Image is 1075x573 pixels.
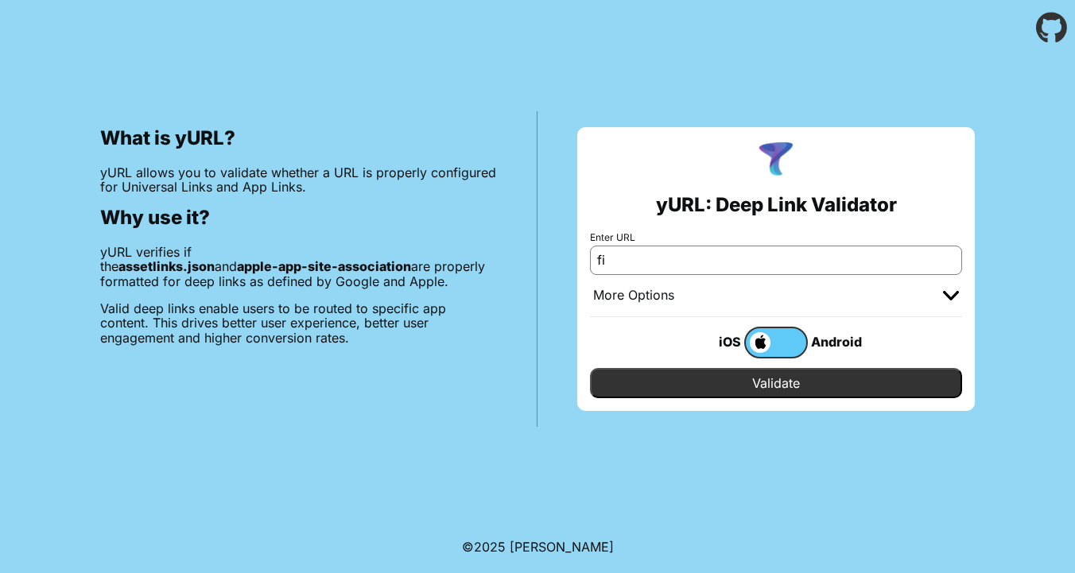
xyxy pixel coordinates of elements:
h2: Why use it? [100,207,497,229]
input: Validate [590,368,962,398]
img: yURL Logo [755,140,797,181]
input: e.g. https://app.chayev.com/xyx [590,246,962,274]
p: yURL allows you to validate whether a URL is properly configured for Universal Links and App Links. [100,165,497,195]
p: yURL verifies if the and are properly formatted for deep links as defined by Google and Apple. [100,245,497,288]
footer: © [462,521,614,573]
div: Android [808,331,871,352]
h2: What is yURL? [100,127,497,149]
b: assetlinks.json [118,258,215,274]
div: iOS [681,331,744,352]
img: chevron [943,291,959,300]
a: Michael Ibragimchayev's Personal Site [510,539,614,555]
h2: yURL: Deep Link Validator [656,194,897,216]
label: Enter URL [590,232,962,243]
p: Valid deep links enable users to be routed to specific app content. This drives better user exper... [100,301,497,345]
span: 2025 [474,539,506,555]
div: More Options [593,288,674,304]
b: apple-app-site-association [237,258,411,274]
